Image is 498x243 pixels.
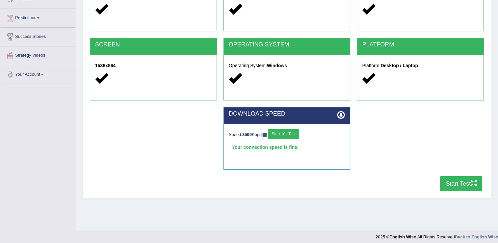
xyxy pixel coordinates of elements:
strong: 3599 [242,132,252,137]
strong: Windows [267,63,287,68]
a: Back to English Wise [455,234,498,239]
button: Start Test [440,176,482,191]
h2: SCREEN [95,41,212,48]
div: Your connection speed is fine! [229,142,345,152]
strong: Desktop / Laptop [380,63,418,68]
h5: Platform: [362,63,479,68]
strong: 1536x864 [95,63,116,68]
a: Predictions [0,9,75,25]
button: Start 10s Test [268,129,299,139]
h2: PLATFORM [362,41,479,48]
div: Speed: Kbps [229,129,345,141]
a: Strategy Videos [0,46,75,63]
strong: English Wise. [389,234,417,239]
h5: Operating System: [229,63,345,68]
img: ajax-loader-fb-connection.gif [261,133,267,137]
a: Your Account [0,65,75,82]
h2: DOWNLOAD SPEED [229,111,345,117]
div: 2025 © All Rights Reserved [376,230,498,240]
a: Success Stories [0,28,75,44]
h2: OPERATING SYSTEM [229,41,345,48]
